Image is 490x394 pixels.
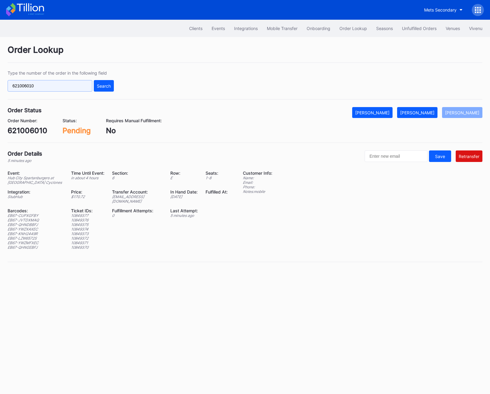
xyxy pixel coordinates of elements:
[429,150,451,162] button: Save
[400,110,434,115] div: [PERSON_NAME]
[71,189,104,194] div: Price:
[71,213,104,218] div: 10849377
[445,110,479,115] div: [PERSON_NAME]
[71,245,104,250] div: 10849370
[352,107,393,118] button: [PERSON_NAME]
[397,23,441,34] button: Unfulfilled Orders
[335,23,372,34] button: Order Lookup
[170,189,198,194] div: In Hand Date:
[8,218,63,222] div: EB67-JVTDXMAQ
[94,80,114,92] button: Search
[372,23,397,34] button: Seasons
[435,154,445,159] div: Save
[262,23,302,34] button: Mobile Transfer
[170,213,198,218] div: 5 minutes ago
[112,176,163,180] div: 6
[112,170,163,176] div: Section:
[112,194,163,204] div: [EMAIL_ADDRESS][DOMAIN_NAME]
[459,154,479,159] div: Retransfer
[243,170,272,176] div: Customer Info:
[8,126,47,135] div: 621006010
[8,45,482,63] div: Order Lookup
[365,150,427,162] input: Enter new email
[8,80,92,92] input: GT59662
[302,23,335,34] button: Onboarding
[8,236,63,241] div: EB67-LZW6572S
[424,7,457,12] div: Mets Secondary
[234,26,258,31] div: Integrations
[207,23,230,34] button: Events
[8,158,42,163] div: 5 minutes ago
[71,241,104,245] div: 10849371
[71,176,104,180] div: in about 4 hours
[170,194,198,199] div: [DATE]
[446,26,460,31] div: Venues
[112,208,163,213] div: Fulfillment Attempts:
[243,180,272,185] div: Email:
[106,118,162,123] div: Requires Manual Fulfillment:
[71,218,104,222] div: 10849376
[402,26,437,31] div: Unfulfilled Orders
[106,126,162,135] div: No
[71,222,104,227] div: 10849375
[189,26,202,31] div: Clients
[8,208,63,213] div: Barcodes:
[71,208,104,213] div: Ticket IDs:
[71,170,104,176] div: Time Until Event:
[243,176,272,180] div: Name:
[8,70,114,76] div: Type the number of the order in the following field
[456,150,482,162] button: Retransfer
[8,107,42,113] div: Order Status
[8,176,63,185] div: Hub City Spartanburgers at [GEOGRAPHIC_DATA] Cyclones
[170,208,198,213] div: Last Attempt:
[71,231,104,236] div: 10849373
[420,4,467,15] button: Mets Secondary
[442,107,482,118] button: [PERSON_NAME]
[8,150,42,157] div: Order Details
[112,213,163,218] div: 0
[441,23,464,34] button: Venues
[8,231,63,236] div: EB67-KNH2449R
[112,189,163,194] div: Transfer Account:
[8,170,63,176] div: Event:
[230,23,262,34] button: Integrations
[339,26,367,31] div: Order Lookup
[71,236,104,241] div: 10849372
[8,213,63,218] div: EB67-CUPXGFBY
[307,26,330,31] div: Onboarding
[8,227,63,231] div: EB67-YWZXAXEC
[206,189,228,194] div: Fulfilled At:
[8,194,63,199] div: StubHub
[469,26,482,31] div: Vivenu
[170,176,198,180] div: E
[8,245,63,250] div: EB67-QHNGEBFJ
[376,26,393,31] div: Seasons
[71,227,104,231] div: 10849374
[243,185,272,189] div: Phone:
[8,189,63,194] div: Integration:
[243,189,272,194] div: Notes: mobile
[464,23,487,34] button: Vivenu
[63,118,91,123] div: Status:
[185,23,207,34] button: Clients
[71,194,104,199] div: $ 170.72
[212,26,225,31] div: Events
[8,222,63,227] div: EB67-QHNDBBFJ
[397,107,437,118] button: [PERSON_NAME]
[206,176,228,180] div: 1 - 8
[97,83,111,89] div: Search
[8,241,63,245] div: EB67-YWZMFXEC
[206,170,228,176] div: Seats:
[63,126,91,135] div: Pending
[8,118,47,123] div: Order Number:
